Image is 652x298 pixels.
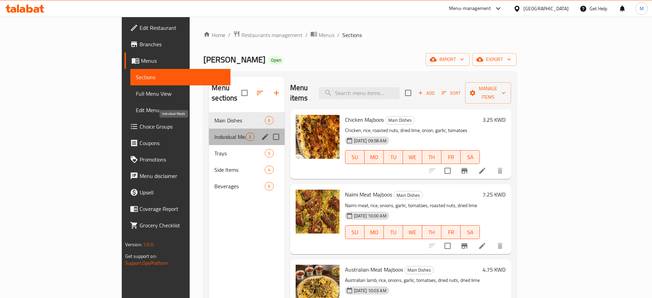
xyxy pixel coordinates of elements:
[440,88,462,98] button: Sort
[463,227,477,237] span: SA
[140,188,225,196] span: Upsell
[214,116,265,124] span: Main Dishes
[203,31,517,39] nav: breadcrumb
[214,133,246,141] span: Individual Meals
[387,152,400,162] span: TU
[345,150,365,164] button: SU
[401,86,415,100] span: Select section
[440,164,455,178] span: Select to update
[437,88,465,98] span: Sort items
[125,259,169,267] a: Support.OpsPlatform
[265,166,273,174] div: items
[463,152,477,162] span: SA
[478,242,486,250] a: Edit menu item
[268,56,284,64] div: Open
[441,225,461,239] button: FR
[342,31,362,39] span: Sections
[345,276,480,285] p: Australian lamb, rice, onions, garlic, tomatoes, dried nuts, dried lime
[265,150,273,157] span: 5
[125,252,157,261] span: Get support on:
[265,182,273,190] div: items
[478,55,511,64] span: export
[143,240,154,249] span: 1.0.0
[214,166,265,174] span: Side Items
[136,73,225,81] span: Sections
[337,31,340,39] li: /
[268,57,284,63] span: Open
[214,149,265,157] span: Trays
[125,36,230,52] a: Branches
[367,152,381,162] span: MO
[125,135,230,151] a: Coupons
[209,129,284,145] div: Individual Meals3edit
[209,109,284,197] nav: Menu sections
[140,172,225,180] span: Menu disclaimer
[472,53,517,66] button: export
[345,201,480,210] p: Naimi meat, rice, onions, garlic, tomatoes, roasted nuts, dried lime
[351,287,389,294] span: [DATE] 10:03 AM
[268,85,285,101] button: Add section
[403,225,422,239] button: WE
[252,85,268,101] span: Sort sections
[246,134,254,140] span: 3
[492,238,508,254] button: delete
[483,265,506,274] h6: 4.75 KWD
[265,149,273,157] div: items
[140,24,225,32] span: Edit Restaurant
[365,225,384,239] button: MO
[422,225,441,239] button: TH
[415,88,437,98] button: Add
[345,189,392,200] span: Naimi Meat Majboos
[214,182,265,190] span: Beverages
[385,116,415,124] div: Main Dishes
[130,102,230,118] a: Edit Menu
[444,152,458,162] span: FR
[125,151,230,168] a: Promotions
[394,191,423,199] span: Main Dishes
[415,88,437,98] span: Add item
[348,227,362,237] span: SU
[431,55,464,64] span: import
[345,225,365,239] button: SU
[260,132,270,142] button: edit
[406,227,419,237] span: WE
[296,190,340,234] img: Naimi Meat Majboos
[130,85,230,102] a: Full Menu View
[319,31,334,39] span: Menus
[523,5,569,12] div: [GEOGRAPHIC_DATA]
[237,86,252,100] span: Select all sections
[125,52,230,69] a: Menus
[125,217,230,234] a: Grocery Checklist
[209,112,284,129] div: Main Dishes6
[296,115,340,159] img: Chicken Majboos
[125,240,142,249] span: Version:
[406,152,419,162] span: WE
[422,150,441,164] button: TH
[125,20,230,36] a: Edit Restaurant
[417,89,436,97] span: Add
[136,106,225,114] span: Edit Menu
[456,238,473,254] button: Branch-specific-item
[384,150,403,164] button: TU
[449,4,491,13] div: Menu-management
[478,167,486,175] a: Edit menu item
[125,168,230,184] a: Menu disclaimer
[290,83,311,103] h2: Menu items
[345,126,480,135] p: Chicken, rice, roasted nuts, dried lime, onion, garlic, tomatoes
[246,133,254,141] div: items
[456,163,473,179] button: Branch-specific-item
[265,116,273,124] div: items
[203,52,265,67] span: [PERSON_NAME]
[367,227,381,237] span: MO
[386,116,414,124] span: Main Dishes
[130,69,230,85] a: Sections
[403,150,422,164] button: WE
[140,40,225,48] span: Branches
[345,115,384,125] span: Chicken Majboos
[140,155,225,164] span: Promotions
[265,183,273,190] span: 6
